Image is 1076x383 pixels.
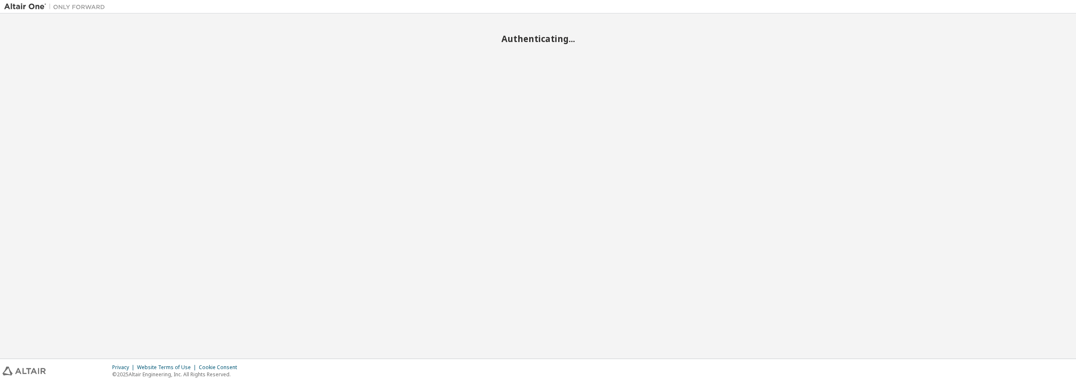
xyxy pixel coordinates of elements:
img: Altair One [4,3,109,11]
img: altair_logo.svg [3,367,46,375]
div: Website Terms of Use [137,364,199,371]
p: © 2025 Altair Engineering, Inc. All Rights Reserved. [112,371,242,378]
div: Cookie Consent [199,364,242,371]
h2: Authenticating... [4,33,1072,44]
div: Privacy [112,364,137,371]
